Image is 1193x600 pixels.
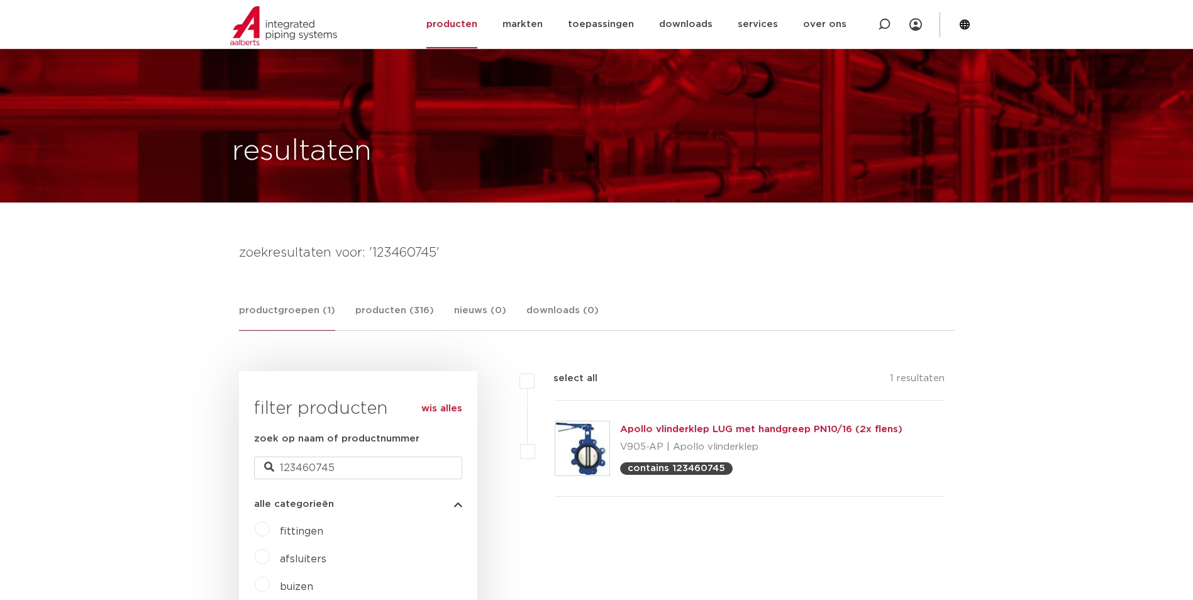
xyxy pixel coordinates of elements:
p: contains 123460745 [628,464,725,473]
button: alle categorieën [254,499,462,509]
a: productgroepen (1) [239,303,335,331]
p: V905-AP | Apollo vlinderklep [620,437,902,457]
input: zoeken [254,457,462,479]
a: buizen [280,582,313,592]
a: afsluiters [280,554,326,564]
label: select all [535,371,597,386]
a: fittingen [280,526,323,536]
img: Thumbnail for Apollo vlinderklep LUG met handgreep PN10/16 (2x flens) [555,421,609,475]
h3: filter producten [254,396,462,421]
h4: zoekresultaten voor: '123460745' [239,243,955,263]
span: alle categorieën [254,499,334,509]
label: zoek op naam of productnummer [254,431,419,447]
a: nieuws (0) [454,303,506,330]
a: Apollo vlinderklep LUG met handgreep PN10/16 (2x flens) [620,425,902,434]
h1: resultaten [232,131,372,172]
a: wis alles [421,401,462,416]
p: 1 resultaten [890,371,945,391]
a: downloads (0) [526,303,599,330]
a: producten (316) [355,303,434,330]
